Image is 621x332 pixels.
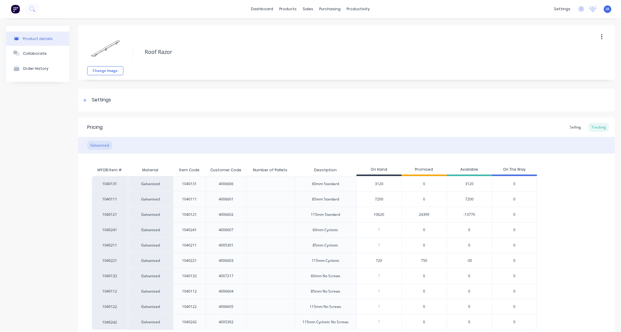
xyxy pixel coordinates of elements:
[174,163,204,178] div: Item Code
[357,238,402,253] div: ?
[513,197,515,202] span: 0
[423,273,425,279] span: 0
[447,237,492,253] div: 0
[492,164,537,176] div: On The Way
[219,227,233,233] div: 4006607
[219,197,233,202] div: 4006601
[357,222,402,237] div: ?
[357,299,402,314] div: ?
[182,197,197,202] div: 1040111
[606,6,610,12] span: IA
[128,237,173,253] div: Galvanised
[447,207,492,222] div: -13770
[447,268,492,284] div: 0
[6,46,69,61] button: Collaborate
[92,284,128,299] div: 1040112
[513,212,515,217] span: 0
[357,176,402,191] div: 3120
[313,227,338,233] div: 60mm Cyclonic
[423,181,425,187] span: 0
[311,289,340,294] div: 85mm No Screws
[567,123,584,132] div: Selling
[92,207,128,222] div: 1040121
[447,284,492,299] div: 0
[423,304,425,309] span: 0
[423,319,425,325] span: 0
[92,314,128,330] div: 1040242
[419,212,430,217] span: 24390
[300,5,317,14] div: sales
[357,268,402,284] div: ?
[357,253,402,268] div: 720
[513,289,515,294] span: 0
[317,5,344,14] div: purchasing
[344,5,373,14] div: productivity
[219,243,233,248] div: 4005301
[357,207,402,222] div: 10620
[92,268,128,284] div: 1040132
[128,314,173,330] div: Galvanised
[219,212,233,217] div: 4006602
[219,258,233,263] div: 4006603
[309,163,341,178] div: Description
[302,319,349,325] div: 115mm Cyclonic No Screws
[128,253,173,268] div: Galvanised
[87,124,103,131] div: Pricing
[277,5,300,14] div: products
[447,176,492,191] div: 3120
[182,289,197,294] div: 1040112
[513,243,515,248] span: 0
[128,164,173,176] div: Material
[182,258,197,263] div: 1040221
[87,30,123,75] div: fileChange image
[23,36,53,41] div: Product details
[92,191,128,207] div: 1040111
[205,163,246,178] div: Customer Code
[248,5,277,14] a: dashboard
[423,197,425,202] span: 0
[182,273,197,279] div: 1040132
[23,51,47,56] div: Collaborate
[92,237,128,253] div: 1040211
[219,319,233,325] div: 4005302
[313,243,338,248] div: 85mm Cyclonic
[513,227,515,233] span: 0
[357,315,402,330] div: ?
[423,243,425,248] span: 0
[182,227,197,233] div: 1040241
[447,314,492,330] div: 0
[589,123,609,132] div: Tracking
[6,61,69,76] button: Order History
[402,164,447,176] div: Promised
[312,258,339,263] div: 115mm Cyclonic
[423,289,425,294] span: 0
[23,66,48,71] div: Order History
[92,176,128,191] div: 1040131
[92,222,128,237] div: 1040241
[357,192,402,207] div: 7200
[312,181,339,187] div: 60mm Standard
[6,32,69,46] button: Product details
[92,164,128,176] div: MYOB Item #
[182,212,197,217] div: 1040121
[447,253,492,268] div: -30
[128,299,173,314] div: Galvanised
[513,304,515,309] span: 0
[128,284,173,299] div: Galvanised
[311,273,340,279] div: 60mm No Screws
[513,181,515,187] span: 0
[311,212,340,217] div: 115mm Standard
[142,45,557,59] textarea: Roof Razor
[87,66,123,75] button: Change image
[447,222,492,237] div: 0
[248,163,292,178] div: Number of Pallets
[182,243,197,248] div: 1040211
[92,299,128,314] div: 1040122
[128,176,173,191] div: Galvanised
[357,164,402,176] div: On Hand
[513,273,515,279] span: 0
[182,319,197,325] div: 1040242
[219,289,233,294] div: 4006604
[92,253,128,268] div: 1040221
[219,181,233,187] div: 4006606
